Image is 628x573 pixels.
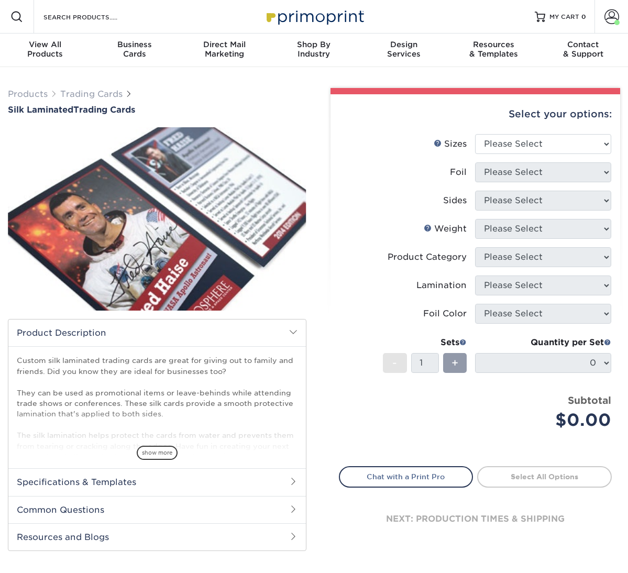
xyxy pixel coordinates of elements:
a: Trading Cards [60,89,123,99]
span: Silk Laminated [8,105,73,115]
strong: Subtotal [568,394,611,406]
h2: Product Description [8,319,306,346]
div: Sides [443,194,467,207]
div: Industry [269,40,359,59]
a: Products [8,89,48,99]
div: Sizes [434,138,467,150]
a: Silk LaminatedTrading Cards [8,105,306,115]
h2: Resources and Blogs [8,523,306,550]
div: Foil Color [423,307,467,320]
span: Direct Mail [180,40,269,49]
div: & Support [538,40,628,59]
span: Design [359,40,448,49]
span: show more [137,446,178,460]
img: Silk Laminated 01 [8,116,306,322]
a: Select All Options [477,466,612,487]
div: Weight [424,223,467,235]
h2: Specifications & Templates [8,468,306,495]
span: Contact [538,40,628,49]
p: Custom silk laminated trading cards are great for giving out to family and friends. Did you know ... [17,355,298,462]
img: Primoprint [262,5,367,28]
input: SEARCH PRODUCTS..... [42,10,145,23]
a: Chat with a Print Pro [339,466,473,487]
span: Resources [448,40,538,49]
div: Product Category [388,251,467,263]
a: Direct MailMarketing [180,34,269,67]
div: $0.00 [483,407,611,433]
span: 0 [581,13,586,20]
span: Shop By [269,40,359,49]
div: Sets [383,336,467,349]
span: - [392,355,397,371]
span: + [451,355,458,371]
div: Lamination [416,279,467,292]
a: DesignServices [359,34,448,67]
span: MY CART [549,13,579,21]
div: Quantity per Set [475,336,611,349]
div: Foil [450,166,467,179]
a: BusinessCards [90,34,179,67]
div: next: production times & shipping [339,488,612,550]
div: Marketing [180,40,269,59]
div: Select your options: [339,94,612,134]
a: Resources& Templates [448,34,538,67]
div: & Templates [448,40,538,59]
span: Business [90,40,179,49]
h1: Trading Cards [8,105,306,115]
div: Services [359,40,448,59]
div: Cards [90,40,179,59]
a: Shop ByIndustry [269,34,359,67]
h2: Common Questions [8,496,306,523]
a: Contact& Support [538,34,628,67]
